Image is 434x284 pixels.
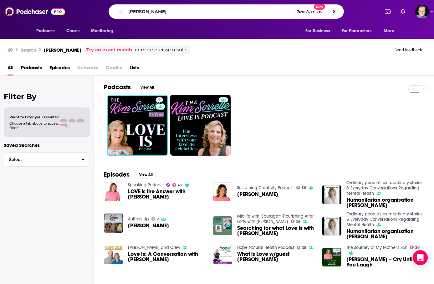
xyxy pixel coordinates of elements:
[237,251,315,262] span: What is Love w/guest [PERSON_NAME]
[237,225,315,236] span: Searching for what Love Is with [PERSON_NAME]
[104,182,123,201] a: LOVE is the Answer with Kim Sorrelle
[32,25,63,37] button: open menu
[172,183,182,187] a: 42
[104,171,130,178] h2: Episodes
[322,185,341,204] img: Humanitarian organisation Kim Sorrelle
[291,219,301,223] a: 36
[66,27,80,35] span: Charts
[338,25,381,37] button: open menu
[297,246,307,250] a: 35
[36,27,55,35] span: Podcasts
[322,248,341,267] img: Kim Sorrelle – Cry Until You Laugh
[346,257,424,267] a: Kim Sorrelle – Cry Until You Laugh
[346,229,424,239] span: Humanitarian organisation [PERSON_NAME]
[49,63,70,75] span: Episodes
[128,223,169,228] a: Kim Sorrelle
[104,83,131,91] h2: Podcasts
[415,5,429,18] img: User Profile
[213,245,232,264] img: What is Love w/guest Kim Sorrelle
[62,25,84,37] a: Charts
[237,225,315,236] a: Searching for what Love Is with Kim Sorrelle
[156,97,163,102] a: 9
[109,4,344,19] div: Search podcasts, credits, & more...
[128,182,164,188] a: Speaking Podcast
[415,246,420,249] span: 39
[302,186,306,189] span: 36
[379,25,402,37] button: open menu
[133,46,187,54] span: for more precise results
[393,47,424,53] button: Send feedback
[346,197,424,208] a: Humanitarian organisation Kim Sorrelle
[346,257,424,267] span: [PERSON_NAME] – Cry Until You Laugh
[44,47,81,53] h3: [PERSON_NAME]
[346,211,422,227] a: Ordinary people's extraordinary stories & Everyday Conversations Regarding Mental Health
[21,63,42,75] a: Podcasts
[9,121,59,130] span: Choose a tab above to access filters.
[237,192,278,197] a: Kim Sorrelle
[213,182,232,201] img: Kim Sorrelle
[126,7,294,17] input: Search podcasts, credits, & more...
[346,180,422,196] a: Ordinary people's extraordinary stories & Everyday Conversations Regarding Mental Health
[104,245,123,264] img: Love Is: A Conversation with Kim Sorrelle
[4,152,90,167] button: Select
[5,6,65,18] img: Podchaser - Follow, Share and Rate Podcasts
[157,218,159,220] span: 2
[128,216,149,222] a: Authors Up
[237,245,294,250] a: Hope Natural Health Podcast
[4,92,90,101] h2: Filter By
[106,63,122,75] span: Credits
[237,185,294,190] a: Sustaining Creativity Podcast
[301,25,338,37] button: open menu
[237,192,278,197] span: [PERSON_NAME]
[128,251,206,262] span: Love Is: A Conversation with [PERSON_NAME]
[8,63,13,75] a: All
[346,197,424,208] span: Humanitarian organisation [PERSON_NAME]
[342,27,372,35] span: For Podcasters
[237,251,315,262] a: What is Love w/guest Kim Sorrelle
[77,63,98,75] span: Networks
[128,251,206,262] a: Love Is: A Conversation with Kim Sorrelle
[346,229,424,239] a: Humanitarian organisation Kim Sorrelle
[297,10,323,13] span: Open Advanced
[4,157,76,162] span: Select
[158,97,161,103] span: 9
[322,217,341,236] img: Humanitarian organisation Kim Sorrelle
[104,214,123,233] img: Kim Sorrelle
[410,245,420,249] a: 39
[384,27,394,35] span: More
[296,220,300,223] span: 36
[128,245,180,250] a: Karl and Crew
[128,223,169,228] span: [PERSON_NAME]
[4,142,90,148] p: Saved Searches
[128,189,206,199] span: LOVE is the Answer with [PERSON_NAME]
[346,245,407,250] a: The Journey of My Mother's Son
[415,5,429,18] span: Logged in as JonesLiterary
[398,6,408,17] a: Show notifications dropdown
[130,63,139,75] a: Lists
[296,186,306,189] a: 36
[305,27,330,35] span: For Business
[9,115,59,119] span: Want to filter your results?
[382,6,393,17] a: Show notifications dropdown
[128,189,206,199] a: LOVE is the Answer with Kim Sorrelle
[213,216,232,235] img: Searching for what Love Is with Kim Sorrelle
[91,27,113,35] span: Monitoring
[107,95,168,156] a: 9
[294,8,325,15] button: Open AdvancedNew
[21,47,36,53] h3: Search
[302,246,306,249] span: 35
[237,214,314,224] a: Midlife with Courage™-Flourishing After Forty with Kim Benoy
[413,250,428,265] div: Open Intercom Messenger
